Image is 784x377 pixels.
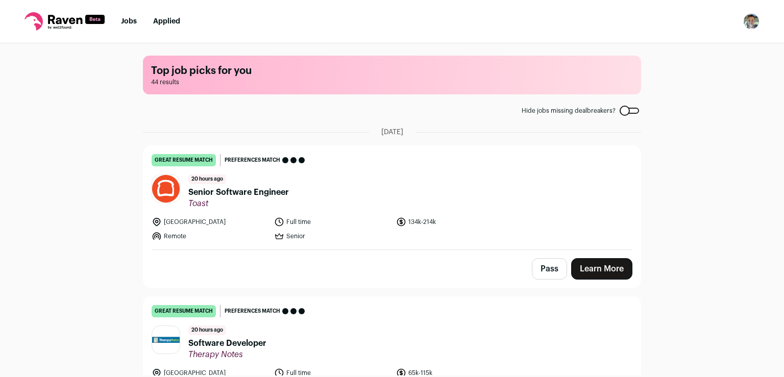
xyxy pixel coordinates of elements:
[743,13,759,30] img: 19917917-medium_jpg
[143,146,641,249] a: great resume match Preferences match 20 hours ago Senior Software Engineer Toast [GEOGRAPHIC_DATA...
[396,217,512,227] li: 134k-214k
[151,64,633,78] h1: Top job picks for you
[188,337,266,349] span: Software Developer
[151,78,633,86] span: 44 results
[152,337,180,343] img: 76c149b48b399cac36ef50eb660ddb41dd3f46db1ea7ba3600ed4e9d6a214074.jpg
[188,325,226,335] span: 20 hours ago
[743,13,759,30] button: Open dropdown
[188,174,226,184] span: 20 hours ago
[153,18,180,25] a: Applied
[188,198,289,209] span: Toast
[121,18,137,25] a: Jobs
[274,217,390,227] li: Full time
[274,231,390,241] li: Senior
[522,107,616,115] span: Hide jobs missing dealbreakers?
[152,175,180,203] img: 566aa53cf2c11033d2f326b928a4d9ed7a201366827d659dae59eb64034f4371.jpg
[381,127,403,137] span: [DATE]
[571,258,632,280] a: Learn More
[532,258,567,280] button: Pass
[225,155,280,165] span: Preferences match
[188,186,289,198] span: Senior Software Engineer
[152,154,216,166] div: great resume match
[152,217,268,227] li: [GEOGRAPHIC_DATA]
[225,306,280,316] span: Preferences match
[152,305,216,317] div: great resume match
[188,349,266,360] span: Therapy Notes
[152,231,268,241] li: Remote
